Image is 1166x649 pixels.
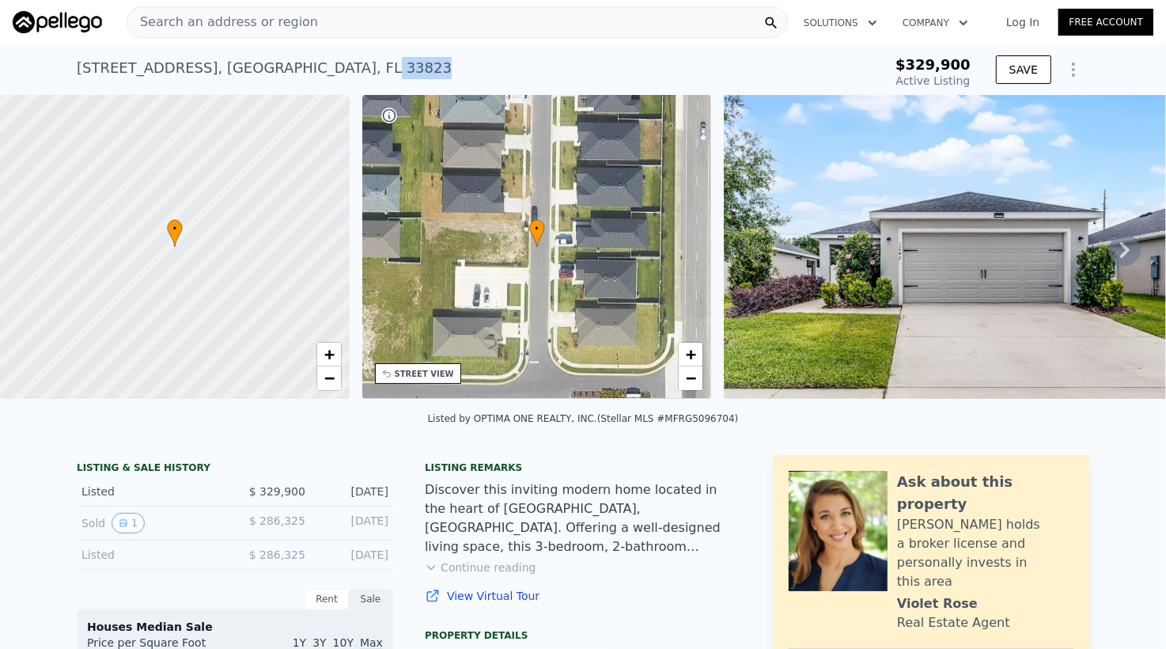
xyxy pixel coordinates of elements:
a: View Virtual Tour [425,588,741,604]
div: LISTING & SALE HISTORY [77,461,393,477]
div: [DATE] [318,513,388,533]
div: Sold [81,513,222,533]
div: Houses Median Sale [87,619,383,635]
span: $ 329,900 [249,485,305,498]
span: Active Listing [896,74,971,87]
span: • [529,222,545,236]
div: • [529,219,545,247]
div: • [167,219,183,247]
button: Show Options [1058,54,1089,85]
div: [STREET_ADDRESS] , [GEOGRAPHIC_DATA] , FL 33823 [77,57,452,79]
div: [DATE] [318,547,388,563]
div: Listed [81,484,222,499]
div: Sale [349,589,393,609]
div: Discover this inviting modern home located in the heart of [GEOGRAPHIC_DATA], [GEOGRAPHIC_DATA]. ... [425,480,741,556]
div: Listing remarks [425,461,741,474]
div: [PERSON_NAME] holds a broker license and personally invests in this area [897,515,1073,591]
button: Solutions [791,9,890,37]
img: Pellego [13,11,102,33]
div: Real Estate Agent [897,613,1010,632]
span: $ 286,325 [249,548,305,561]
span: 1Y [293,636,306,649]
button: Continue reading [425,560,536,575]
a: Zoom out [317,366,341,390]
span: Search an address or region [127,13,318,32]
button: View historical data [112,513,145,533]
div: Listed by OPTIMA ONE REALTY, INC. (Stellar MLS #MFRG5096704) [428,413,739,424]
button: Company [890,9,981,37]
a: Zoom out [679,366,702,390]
a: Free Account [1058,9,1153,36]
a: Zoom in [679,343,702,366]
a: Log In [987,14,1058,30]
div: Listed [81,547,222,563]
span: $329,900 [895,56,971,73]
span: 10Y [333,636,354,649]
span: • [167,222,183,236]
span: 3Y [312,636,326,649]
div: [DATE] [318,484,388,499]
div: Property details [425,629,741,642]
span: − [686,368,696,388]
div: STREET VIEW [395,368,454,380]
span: $ 286,325 [249,514,305,527]
span: − [324,368,334,388]
a: Zoom in [317,343,341,366]
span: + [686,344,696,364]
div: Ask about this property [897,471,1073,515]
button: SAVE [996,55,1051,84]
span: + [324,344,334,364]
div: Rent [305,589,349,609]
div: Violet Rose [897,594,978,613]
